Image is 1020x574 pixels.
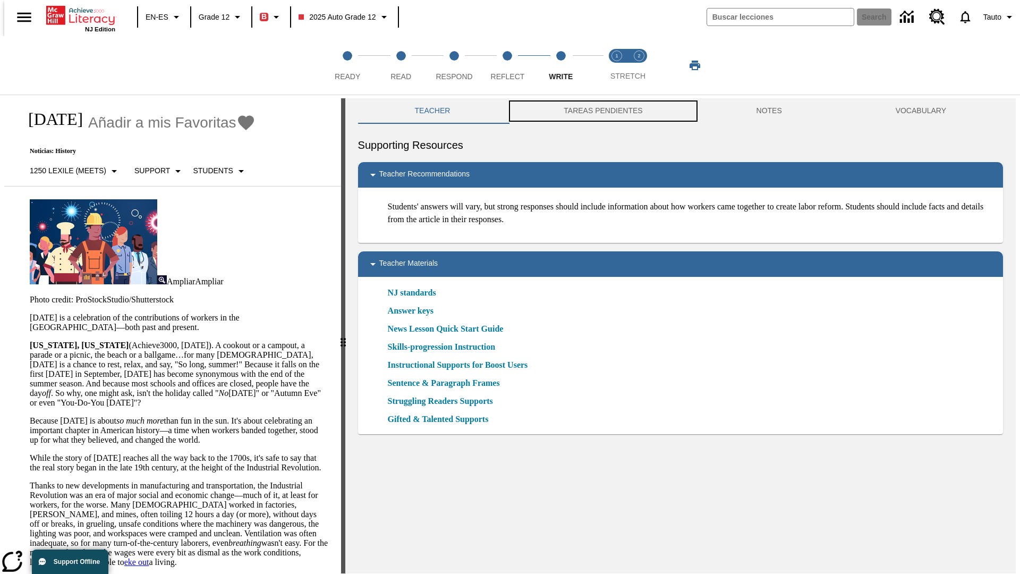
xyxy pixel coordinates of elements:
button: Stretch Respond step 2 of 2 [624,36,654,95]
a: Gifted & Talented Supports [388,413,495,426]
input: search field [707,9,854,26]
p: Thanks to new developments in manufacturing and transportation, the Industrial Revolution was an ... [30,481,328,567]
span: Añadir a mis Favoritas [88,114,236,131]
a: eke out [124,558,149,567]
span: NJ Edition [85,26,115,32]
span: Ampliar [195,277,223,286]
span: STRETCH [610,72,645,80]
button: Abrir el menú lateral [8,2,40,33]
em: off [42,389,51,398]
button: NOTES [700,98,839,124]
span: Grade 12 [199,12,229,23]
p: Because [DATE] is about than fun in the sun. It's about celebrating an important chapter in Ameri... [30,416,328,445]
p: [DATE] is a celebration of the contributions of workers in the [GEOGRAPHIC_DATA]—both past and pr... [30,313,328,332]
p: (Achieve3000, [DATE]). A cookout or a campout, a parade or a picnic, the beach or a ballgame…for ... [30,341,328,408]
span: Write [549,72,573,81]
button: Seleccione Lexile, 1250 Lexile (Meets) [25,162,125,181]
button: Teacher [358,98,507,124]
em: No [218,389,228,398]
a: Skills-progression Instruction, Se abrirá en una nueva ventana o pestaña [388,341,496,353]
a: News Lesson Quick Start Guide, Se abrirá en una nueva ventana o pestaña [388,323,504,335]
button: Respond step 3 of 5 [423,36,485,95]
a: Notificaciones [951,3,979,31]
div: Portada [46,4,115,32]
p: Teacher Recommendations [379,168,470,181]
button: Imprimir [678,56,712,75]
div: Teacher Materials [358,251,1003,277]
em: so much more [116,416,164,425]
p: 1250 Lexile (Meets) [30,165,106,176]
h1: [DATE] [17,109,83,129]
a: Answer keys, Se abrirá en una nueva ventana o pestaña [388,305,433,317]
button: VOCABULARY [839,98,1003,124]
a: Struggling Readers Supports [388,395,499,408]
span: Support Offline [54,558,100,565]
a: Instructional Supports for Boost Users, Se abrirá en una nueva ventana o pestaña [388,359,528,372]
img: A banner with a blue background shows an illustrated row of diverse men and women dressed in clot... [30,199,157,284]
h6: Supporting Resources [358,137,1003,154]
p: Support [134,165,170,176]
button: Añadir a mis Favoritas - Día del Trabajo [88,113,256,132]
span: Tauto [983,12,1001,23]
button: TAREAS PENDIENTES [507,98,699,124]
a: Centro de información [894,3,923,32]
div: Teacher Recommendations [358,162,1003,188]
span: Respond [436,72,472,81]
div: Pulsa la tecla de intro o la barra espaciadora y luego presiona las flechas de derecha e izquierd... [341,98,345,573]
button: Reflect step 4 of 5 [477,36,538,95]
button: Boost El color de la clase es rojo. Cambiar el color de la clase. [256,7,287,27]
a: Centro de recursos, Se abrirá en una pestaña nueva. [923,3,951,31]
button: Write step 5 of 5 [530,36,592,95]
span: Ready [335,72,360,81]
div: reading [4,98,341,568]
p: Photo credit: ProStockStudio/Shutterstock [30,295,328,305]
span: Read [390,72,411,81]
p: Students' answers will vary, but strong responses should include information about how workers ca... [388,200,994,226]
button: Tipo de apoyo, Support [130,162,189,181]
button: Grado: Grade 12, Elige un grado [194,7,248,27]
button: Read step 2 of 5 [370,36,431,95]
button: Seleccionar estudiante [189,162,251,181]
span: EN-ES [146,12,168,23]
em: breathing [228,538,261,547]
p: Teacher Materials [379,258,438,271]
strong: [US_STATE], [US_STATE] [30,341,129,350]
span: B [261,10,267,23]
div: activity [345,98,1016,573]
div: Instructional Panel Tabs [358,98,1003,124]
text: 1 [615,53,618,58]
a: Sentence & Paragraph Frames, Se abrirá en una nueva ventana o pestaña [388,377,500,390]
p: Students [193,165,233,176]
button: Language: EN-ES, Selecciona un idioma [141,7,187,27]
p: Noticias: History [17,147,256,155]
img: Ampliar [157,275,167,284]
button: Perfil/Configuración [979,7,1020,27]
span: 2025 Auto Grade 12 [299,12,376,23]
button: Ready step 1 of 5 [317,36,378,95]
p: While the story of [DATE] reaches all the way back to the 1700s, it's safe to say that the real s... [30,453,328,472]
text: 2 [637,53,640,58]
button: Stretch Read step 1 of 2 [601,36,632,95]
button: Support Offline [32,550,108,574]
a: NJ standards [388,286,443,299]
span: Reflect [491,72,525,81]
span: Ampliar [167,277,195,286]
button: Class: 2025 Auto Grade 12, Selecciona una clase [294,7,394,27]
